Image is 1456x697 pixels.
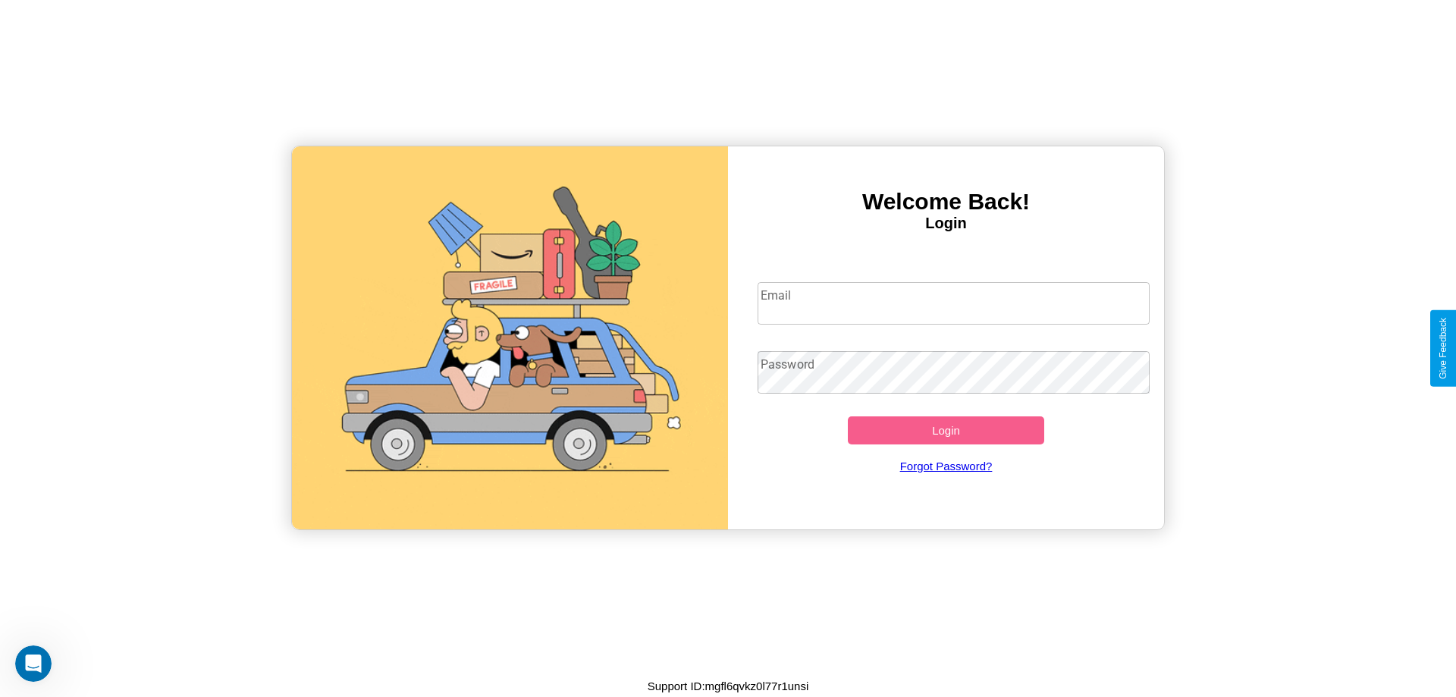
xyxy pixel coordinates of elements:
[292,146,728,529] img: gif
[848,416,1044,444] button: Login
[648,676,809,696] p: Support ID: mgfl6qvkz0l77r1unsi
[750,444,1143,488] a: Forgot Password?
[15,645,52,682] iframe: Intercom live chat
[728,189,1164,215] h3: Welcome Back!
[1438,318,1448,379] div: Give Feedback
[728,215,1164,232] h4: Login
